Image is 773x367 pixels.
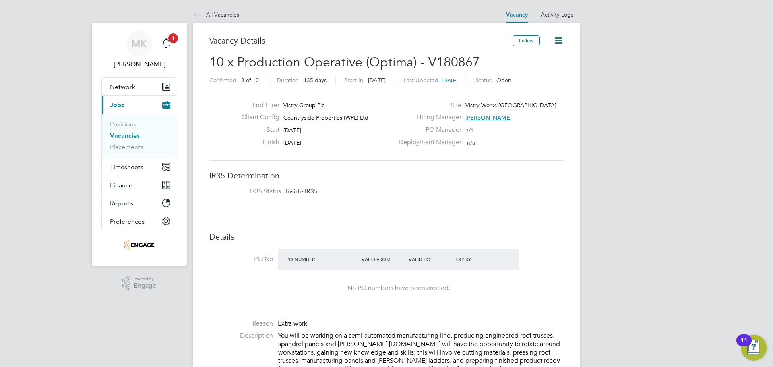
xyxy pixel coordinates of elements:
[283,126,301,134] span: [DATE]
[394,126,461,134] label: PO Manager
[394,113,461,122] label: Hiring Manager
[541,11,573,18] a: Activity Logs
[101,60,177,69] span: Marta Kaniorska
[209,54,480,70] span: 10 x Production Operative (Optima) - V180867
[110,83,135,91] span: Network
[102,158,177,176] button: Timesheets
[235,126,279,134] label: Start
[277,77,299,84] label: Duration
[283,139,301,146] span: [DATE]
[110,143,143,151] a: Placements
[453,252,500,266] div: Expiry
[209,255,273,263] label: PO No
[217,187,281,196] label: IR35 Status
[102,194,177,212] button: Reports
[241,77,259,84] span: 8 of 10
[740,340,748,351] div: 11
[110,199,133,207] span: Reports
[101,31,177,69] a: MK[PERSON_NAME]
[92,23,187,266] nav: Main navigation
[407,252,454,266] div: Valid To
[134,282,156,289] span: Engage
[442,77,458,84] span: [DATE]
[110,218,145,225] span: Preferences
[102,212,177,230] button: Preferences
[168,33,178,43] span: 1
[102,78,177,95] button: Network
[193,11,239,18] a: All Vacancies
[132,38,147,49] span: MK
[360,252,407,266] div: Valid From
[110,181,132,189] span: Finance
[283,102,324,109] span: Vistry Group Plc
[394,138,461,147] label: Deployment Manager
[102,176,177,194] button: Finance
[741,335,767,361] button: Open Resource Center, 11 new notifications
[304,77,327,84] span: 135 days
[102,114,177,158] div: Jobs
[124,238,155,251] img: optima-uk-logo-retina.png
[465,114,512,121] span: [PERSON_NAME]
[476,77,492,84] label: Status
[101,238,177,251] a: Go to home page
[110,132,140,139] a: Vacancies
[209,232,564,242] h3: Details
[513,35,540,46] button: Follow
[467,139,475,146] span: n/a
[465,102,556,109] span: Vistry Works [GEOGRAPHIC_DATA]
[235,113,279,122] label: Client Config
[134,276,156,282] span: Powered by
[465,126,473,134] span: n/a
[404,77,438,84] label: Last Updated
[209,35,513,46] h3: Vacancy Details
[286,187,318,195] span: Inside IR35
[158,31,174,56] a: 1
[235,101,279,110] label: End Hirer
[110,101,124,109] span: Jobs
[506,11,528,18] a: Vacancy
[209,332,273,340] label: Description
[209,319,273,328] label: Reason
[102,96,177,114] button: Jobs
[235,138,279,147] label: Finish
[209,170,564,181] h3: IR35 Determination
[110,120,136,128] a: Positions
[345,77,363,84] label: Start In
[394,101,461,110] label: Site
[284,252,360,266] div: PO Number
[110,163,143,171] span: Timesheets
[286,284,511,292] div: No PO numbers have been created.
[368,77,386,84] span: [DATE]
[283,114,368,121] span: Countryside Properties (WPL) Ltd
[209,77,236,84] label: Confirmed
[496,77,511,84] span: Open
[122,276,157,291] a: Powered byEngage
[278,319,307,328] span: Extra work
